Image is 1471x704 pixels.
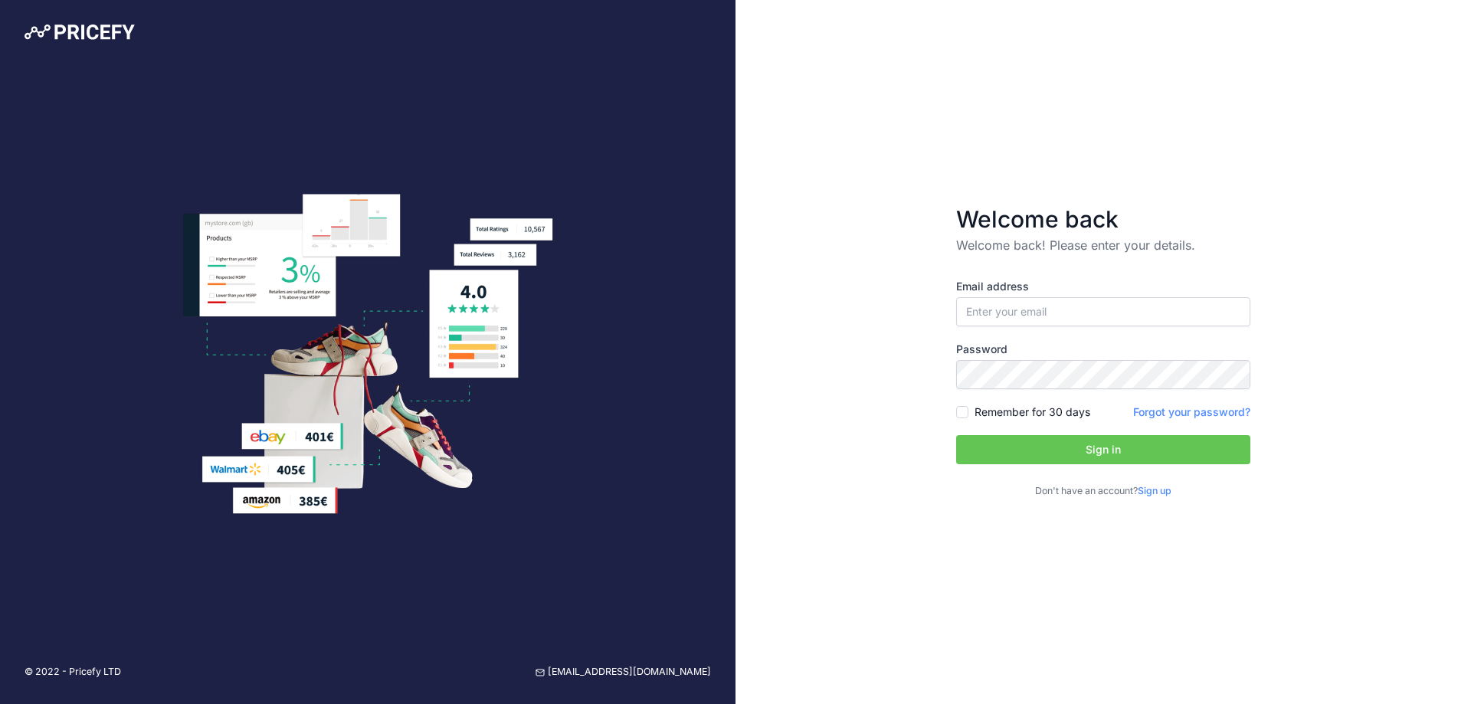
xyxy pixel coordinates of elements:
[956,236,1250,254] p: Welcome back! Please enter your details.
[956,205,1250,233] h3: Welcome back
[25,665,121,679] p: © 2022 - Pricefy LTD
[1133,405,1250,418] a: Forgot your password?
[956,435,1250,464] button: Sign in
[975,404,1090,420] label: Remember for 30 days
[25,25,135,40] img: Pricefy
[956,297,1250,326] input: Enter your email
[956,342,1250,357] label: Password
[536,665,711,679] a: [EMAIL_ADDRESS][DOMAIN_NAME]
[956,279,1250,294] label: Email address
[1138,485,1171,496] a: Sign up
[956,484,1250,499] p: Don't have an account?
